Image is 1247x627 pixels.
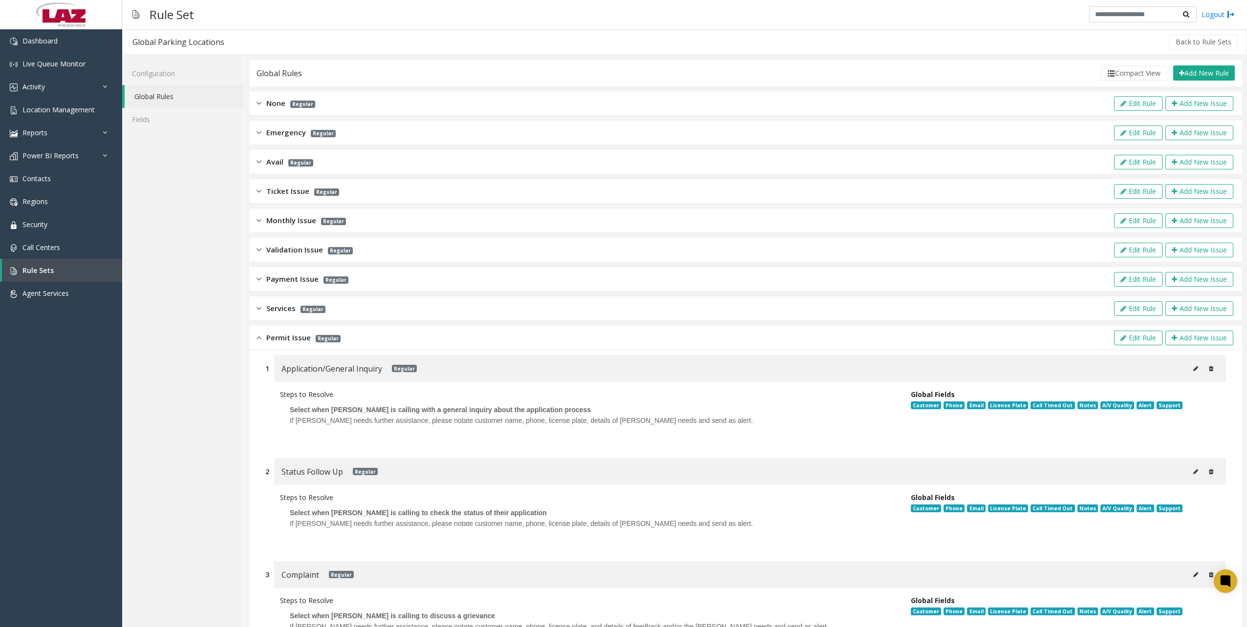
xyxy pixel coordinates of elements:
[323,276,348,284] span: Regular
[911,596,955,605] span: Global Fields
[122,62,244,85] a: Configuration
[1100,504,1134,512] span: A/V Quality
[967,504,985,512] span: Email
[1165,213,1233,228] button: Add New Issue
[911,493,955,502] span: Global Fields
[266,98,285,109] span: None
[1165,155,1233,169] button: Add New Issue
[311,130,336,137] span: Regular
[1114,184,1162,199] button: Edit Rule
[2,259,122,282] a: Rule Sets
[257,244,261,255] img: closed
[281,362,382,375] span: Application/General Inquiry
[1100,401,1134,409] span: A/V Quality
[281,465,343,478] span: Status Follow Up
[1165,272,1233,287] button: Add New Issue
[22,59,86,68] span: Live Queue Monitor
[1100,607,1134,615] span: A/V Quality
[1114,243,1162,257] button: Edit Rule
[944,401,965,409] span: Phone
[132,2,140,26] img: pageIcon
[257,215,261,226] img: closed
[988,504,1028,512] span: License Plate
[1165,125,1233,140] button: Add New Issue
[1101,66,1167,81] button: Compact View
[1202,9,1235,20] a: Logout
[22,220,47,229] span: Security
[22,36,58,45] span: Dashboard
[266,244,323,255] span: Validation Issue
[314,188,339,196] span: Regular
[22,82,45,91] span: Activity
[911,607,941,615] span: Customer
[145,2,199,26] h3: Rule Set
[22,151,79,160] span: Power BI Reports
[10,152,18,160] img: 'icon'
[988,401,1028,409] span: License Plate
[1114,125,1162,140] button: Edit Rule
[301,306,325,313] span: Regular
[257,127,261,138] img: closed
[10,244,18,252] img: 'icon'
[1077,607,1098,615] span: Notes
[265,466,269,477] div: 2
[10,267,18,275] img: 'icon'
[22,266,54,275] span: Rule Sets
[1157,504,1182,512] span: Support
[911,504,941,512] span: Customer
[290,509,547,517] span: Select when [PERSON_NAME] is calling to check the status of their application
[392,365,417,372] span: Regular
[257,156,261,167] img: closed
[265,363,269,374] div: 1
[329,571,354,578] span: Regular
[22,289,69,298] span: Agent Services
[280,595,896,606] div: Steps to Resolve
[22,174,51,183] span: Contacts
[1137,504,1154,512] span: Alert
[10,106,18,114] img: 'icon'
[10,61,18,68] img: 'icon'
[290,520,753,527] span: If [PERSON_NAME] needs further assistance, please notate customer name, phone, license plate, det...
[257,67,302,80] div: Global Rules
[988,607,1028,615] span: License Plate
[1165,184,1233,199] button: Add New Issue
[1137,401,1154,409] span: Alert
[10,290,18,298] img: 'icon'
[266,332,311,343] span: Permit Issue
[1114,331,1162,345] button: Edit Rule
[122,108,244,131] a: Fields
[1165,331,1233,345] button: Add New Issue
[1031,607,1075,615] span: Call Timed Out
[1227,9,1235,20] img: logout
[281,568,319,581] span: Complaint
[266,186,309,197] span: Ticket Issue
[321,218,346,225] span: Regular
[290,612,495,620] span: Select when [PERSON_NAME] is calling to discuss a grievance
[967,401,985,409] span: Email
[266,127,306,138] span: Emergency
[290,417,753,424] span: If [PERSON_NAME] needs further assistance, please notate customer name, phone, license plate, det...
[1157,401,1182,409] span: Support
[911,401,941,409] span: Customer
[132,36,224,48] div: Global Parking Locations
[257,273,261,285] img: closed
[328,247,353,254] span: Regular
[1114,301,1162,316] button: Edit Rule
[316,335,341,342] span: Regular
[1114,96,1162,111] button: Edit Rule
[10,84,18,91] img: 'icon'
[280,492,896,502] div: Steps to Resolve
[10,221,18,229] img: 'icon'
[266,215,316,226] span: Monthly Issue
[1114,272,1162,287] button: Edit Rule
[257,98,261,109] img: closed
[22,105,95,114] span: Location Management
[125,85,244,108] a: Global Rules
[265,569,269,580] div: 3
[1169,35,1238,49] button: Back to Rule Sets
[10,175,18,183] img: 'icon'
[944,504,965,512] span: Phone
[944,607,965,615] span: Phone
[22,243,60,252] span: Call Centers
[967,607,985,615] span: Email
